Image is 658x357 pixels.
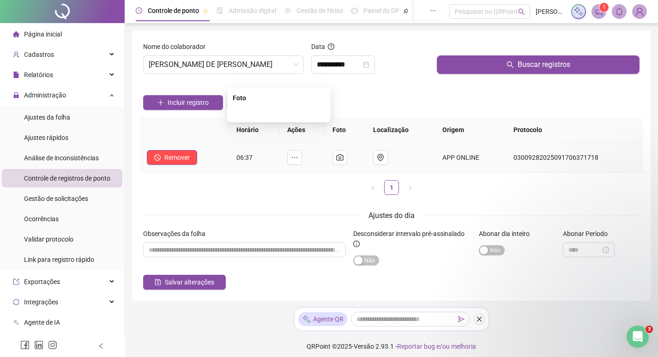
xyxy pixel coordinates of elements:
[476,316,483,322] span: close
[385,181,398,194] a: 1
[143,229,211,239] label: Observações da folha
[311,43,325,50] span: Data
[24,91,66,99] span: Administração
[435,117,506,143] th: Origem
[155,279,161,285] span: save
[370,185,376,191] span: left
[599,3,609,12] sup: 1
[227,100,307,107] a: Alterar jornada
[377,154,384,161] span: environment
[506,143,643,173] td: 03009282025091706371718
[24,298,58,306] span: Integrações
[24,256,94,263] span: Link para registro rápido
[296,7,343,14] span: Gestão de férias
[328,43,334,50] span: question-circle
[563,229,614,239] label: Abonar Período
[24,278,60,285] span: Exportações
[627,326,649,348] iframe: Intercom live chat
[13,278,19,285] span: export
[24,51,54,58] span: Cadastros
[136,7,142,14] span: clock-circle
[164,152,190,163] span: Remover
[229,117,280,143] th: Horário
[217,7,223,14] span: file-done
[603,4,606,11] span: 1
[437,55,640,74] button: Buscar registros
[236,154,253,161] span: 06:37
[24,319,60,326] span: Agente de IA
[325,117,366,143] th: Foto
[430,7,436,14] span: ellipsis
[291,154,298,161] span: ellipsis
[13,72,19,78] span: file
[147,150,197,165] button: Remover
[280,117,325,143] th: Ações
[458,316,465,322] span: send
[24,175,110,182] span: Controle de registros de ponto
[351,7,358,14] span: dashboard
[148,7,199,14] span: Controle de ponto
[98,343,104,349] span: left
[24,236,73,243] span: Validar protocolo
[34,340,43,350] span: linkedin
[20,340,30,350] span: facebook
[403,180,417,195] li: Próxima página
[229,7,276,14] span: Admissão digital
[157,99,164,106] span: plus
[24,30,62,38] span: Página inicial
[595,7,603,16] span: notification
[203,8,208,14] span: pushpin
[403,180,417,195] button: right
[506,117,643,143] th: Protocolo
[143,95,223,110] button: Incluir registro
[24,215,59,223] span: Ocorrências
[143,42,211,52] label: Nome do colaborador
[143,275,226,290] button: Salvar alterações
[284,7,291,14] span: sun
[536,6,566,17] span: [PERSON_NAME]
[397,343,476,350] span: Reportar bug e/ou melhoria
[518,8,525,15] span: search
[384,180,399,195] li: 1
[633,5,646,18] img: 85622
[24,71,53,79] span: Relatórios
[24,114,70,121] span: Ajustes da folha
[13,92,19,98] span: lock
[336,154,344,161] span: camera
[154,154,161,161] span: stop
[366,180,380,195] li: Página anterior
[518,59,570,70] span: Buscar registros
[363,7,399,14] span: Painel do DP
[615,7,623,16] span: bell
[366,117,435,143] th: Localização
[24,154,99,162] span: Análise de inconsistências
[165,277,214,287] span: Salvar alterações
[302,315,311,324] img: sparkle-icon.fc2bf0ac1784a2077858766a79e2daf3.svg
[435,143,506,173] td: APP ONLINE
[13,51,19,58] span: user-add
[13,31,19,37] span: home
[168,97,209,108] span: Incluir registro
[24,195,88,202] span: Gestão de solicitações
[403,8,409,14] span: pushpin
[354,343,374,350] span: Versão
[149,56,298,73] span: RAYANNE SILVA DE OLIVEIRA SANTOS
[24,134,68,141] span: Ajustes rápidos
[573,6,584,17] img: sparkle-icon.fc2bf0ac1784a2077858766a79e2daf3.svg
[353,241,360,247] span: info-circle
[13,299,19,305] span: sync
[227,95,307,110] button: Alterar jornada
[507,61,514,68] span: search
[407,185,413,191] span: right
[353,230,465,237] span: Desconsiderar intervalo pré-assinalado
[646,326,653,333] span: 3
[233,93,325,103] div: Foto
[366,180,380,195] button: left
[298,312,347,326] div: Agente QR
[48,340,57,350] span: instagram
[479,229,536,239] label: Abonar dia inteiro
[368,211,415,220] span: Ajustes do dia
